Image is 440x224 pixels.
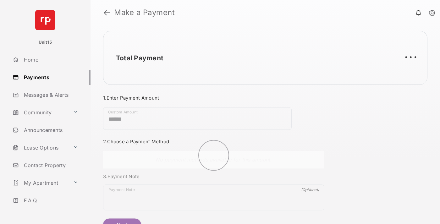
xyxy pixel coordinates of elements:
[10,70,91,85] a: Payments
[103,173,324,179] h3: 3. Payment Note
[103,139,324,145] h3: 2. Choose a Payment Method
[103,95,324,101] h3: 1. Enter Payment Amount
[10,140,71,155] a: Lease Options
[10,123,91,138] a: Announcements
[10,193,91,208] a: F.A.Q.
[10,52,91,67] a: Home
[39,39,52,46] p: Unit15
[116,54,163,62] h2: Total Payment
[10,87,91,102] a: Messages & Alerts
[10,158,91,173] a: Contact Property
[10,175,71,190] a: My Apartment
[35,10,55,30] img: svg+xml;base64,PHN2ZyB4bWxucz0iaHR0cDovL3d3dy53My5vcmcvMjAwMC9zdmciIHdpZHRoPSI2NCIgaGVpZ2h0PSI2NC...
[114,9,175,16] strong: Make a Payment
[10,105,71,120] a: Community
